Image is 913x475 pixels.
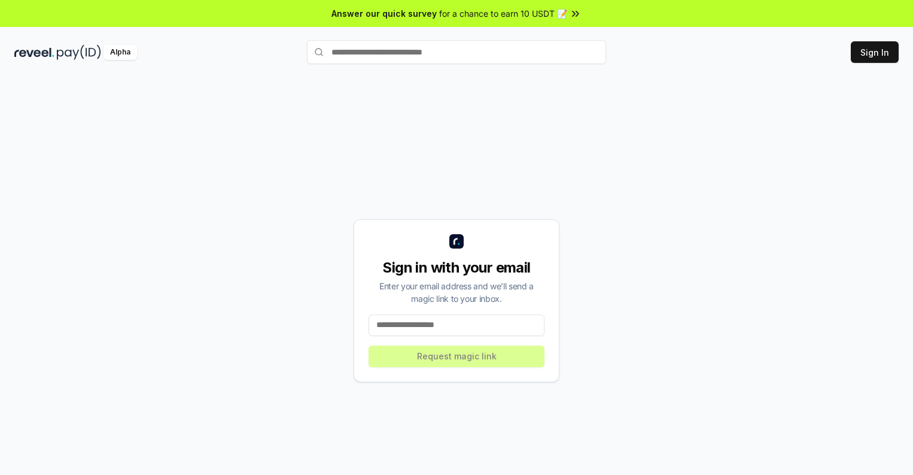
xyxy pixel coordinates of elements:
[369,280,544,305] div: Enter your email address and we’ll send a magic link to your inbox.
[14,45,54,60] img: reveel_dark
[439,7,567,20] span: for a chance to earn 10 USDT 📝
[57,45,101,60] img: pay_id
[369,258,544,277] div: Sign in with your email
[449,234,464,249] img: logo_small
[104,45,137,60] div: Alpha
[331,7,437,20] span: Answer our quick survey
[851,41,899,63] button: Sign In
